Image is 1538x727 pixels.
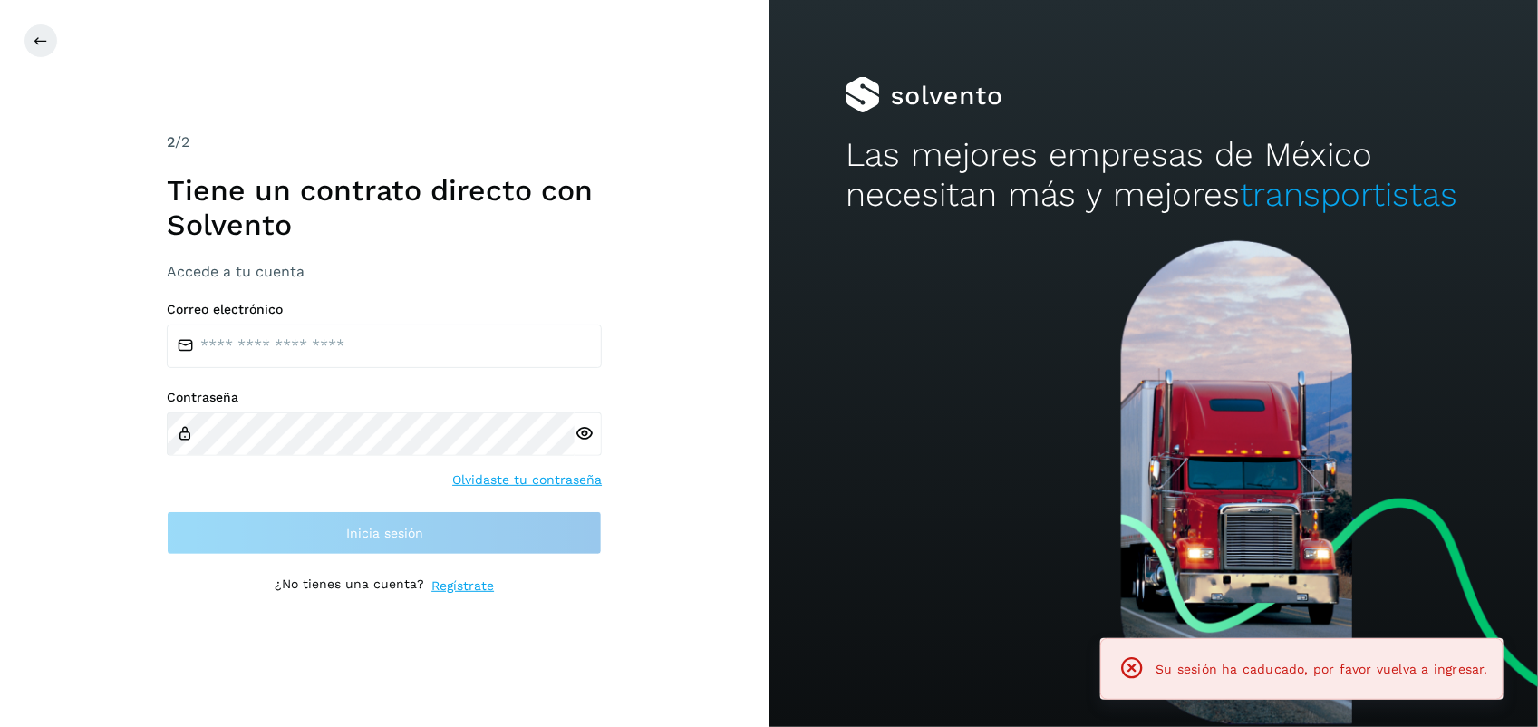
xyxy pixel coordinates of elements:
[846,135,1461,216] h2: Las mejores empresas de México necesitan más y mejores
[346,527,423,539] span: Inicia sesión
[452,470,602,490] a: Olvidaste tu contraseña
[275,577,424,596] p: ¿No tienes una cuenta?
[167,263,602,280] h3: Accede a tu cuenta
[167,173,602,243] h1: Tiene un contrato directo con Solvento
[167,302,602,317] label: Correo electrónico
[167,133,175,150] span: 2
[167,390,602,405] label: Contraseña
[1240,175,1457,214] span: transportistas
[431,577,494,596] a: Regístrate
[167,511,602,555] button: Inicia sesión
[167,131,602,153] div: /2
[1156,662,1488,676] span: Su sesión ha caducado, por favor vuelva a ingresar.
